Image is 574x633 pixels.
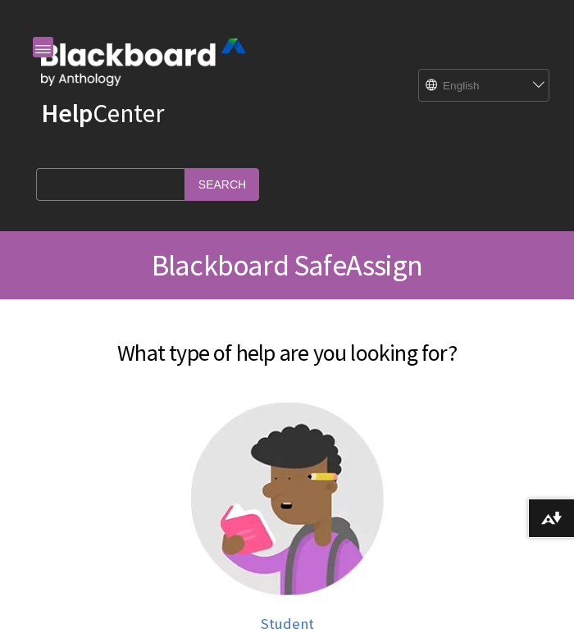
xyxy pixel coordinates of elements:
[185,168,259,200] input: Search
[41,39,246,86] img: Blackboard by Anthology
[152,247,422,284] span: Blackboard SafeAssign
[419,70,534,102] select: Site Language Selector
[57,316,517,370] h2: What type of help are you looking for?
[191,403,384,595] img: Student help
[41,97,164,130] a: HelpCenter
[57,403,517,633] a: Student help Student
[41,97,93,130] strong: Help
[261,614,314,633] span: Student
